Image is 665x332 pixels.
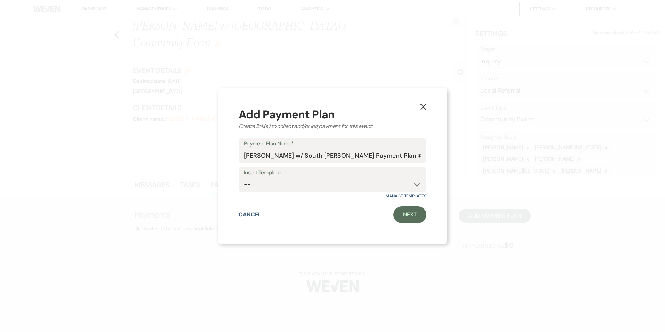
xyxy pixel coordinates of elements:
[386,193,426,199] a: Manage Templates
[244,168,421,178] label: Insert Template
[244,139,421,149] label: Payment Plan Name*
[239,109,426,120] div: Add Payment Plan
[393,206,426,223] a: Next
[239,122,426,131] div: Create link(s) to collect and/or log payment for this event:
[239,212,261,218] button: Cancel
